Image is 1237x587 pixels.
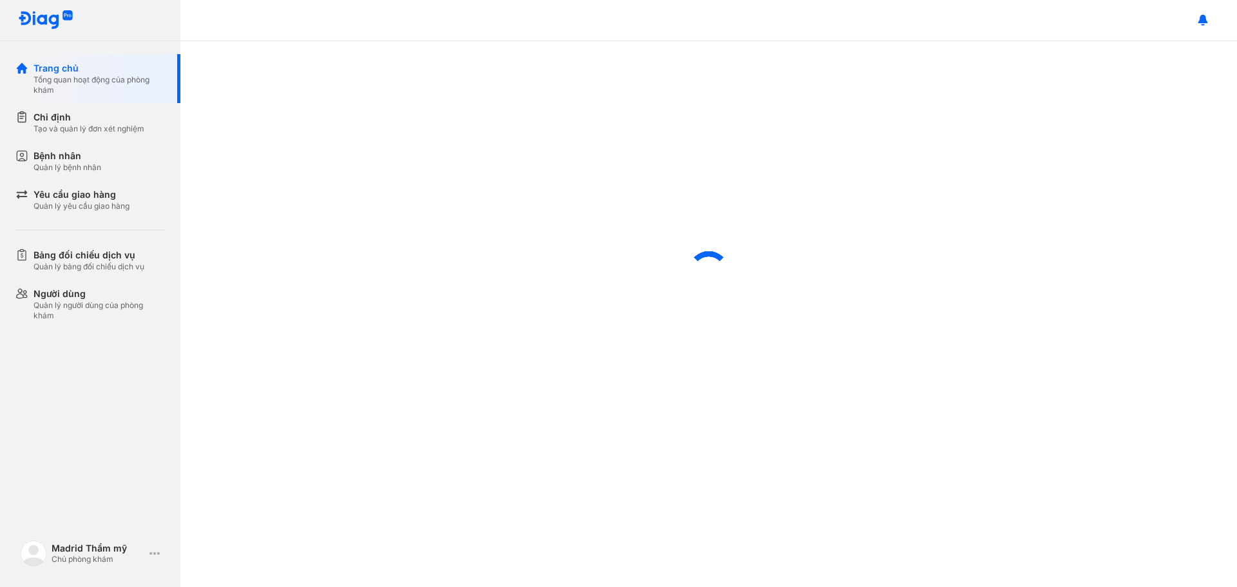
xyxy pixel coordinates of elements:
[18,10,73,30] img: logo
[34,149,101,162] div: Bệnh nhân
[52,554,144,564] div: Chủ phòng khám
[34,201,129,211] div: Quản lý yêu cầu giao hàng
[34,162,101,173] div: Quản lý bệnh nhân
[34,75,165,95] div: Tổng quan hoạt động của phòng khám
[52,543,144,554] div: Madrid Thẩm mỹ
[34,111,144,124] div: Chỉ định
[34,124,144,134] div: Tạo và quản lý đơn xét nghiệm
[21,541,46,566] img: logo
[34,287,165,300] div: Người dùng
[34,262,144,272] div: Quản lý bảng đối chiếu dịch vụ
[34,188,129,201] div: Yêu cầu giao hàng
[34,62,165,75] div: Trang chủ
[34,300,165,321] div: Quản lý người dùng của phòng khám
[34,249,144,262] div: Bảng đối chiếu dịch vụ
